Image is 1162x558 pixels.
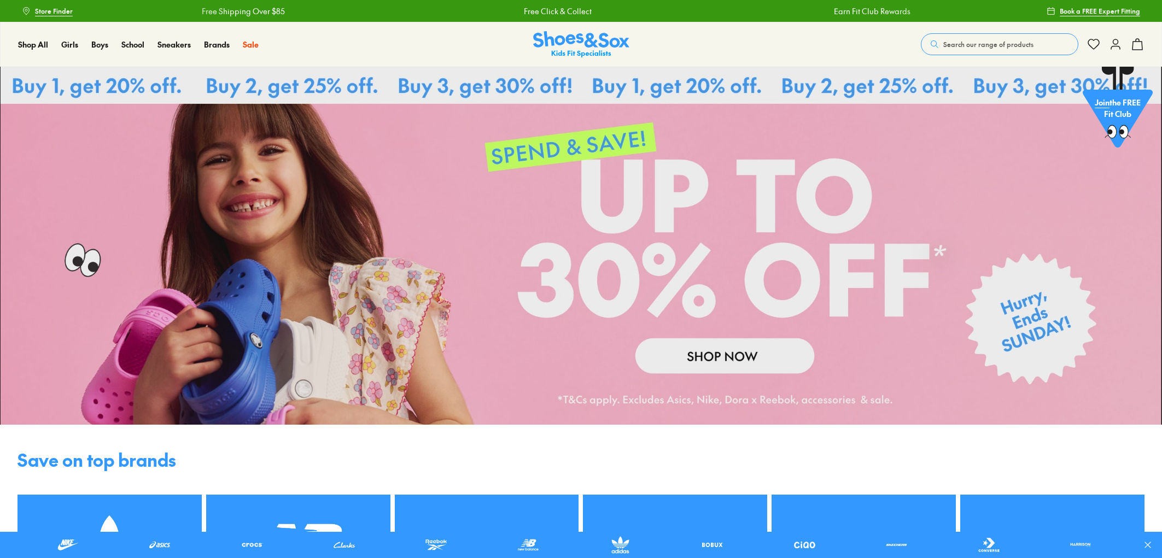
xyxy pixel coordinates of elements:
[91,39,108,50] a: Boys
[204,39,230,50] a: Brands
[18,39,48,50] a: Shop All
[243,39,259,50] a: Sale
[35,6,73,16] span: Store Finder
[921,33,1078,55] button: Search our range of products
[943,39,1033,49] span: Search our range of products
[1083,88,1153,128] p: the FREE Fit Club
[1083,66,1153,154] a: Jointhe FREE Fit Club
[1047,1,1140,21] a: Book a FREE Expert Fitting
[533,31,629,58] img: SNS_Logo_Responsive.svg
[533,31,629,58] a: Shoes & Sox
[522,5,590,17] a: Free Click & Collect
[61,39,78,50] a: Girls
[121,39,144,50] a: School
[22,1,73,21] a: Store Finder
[200,5,283,17] a: Free Shipping Over $85
[1095,97,1110,108] span: Join
[832,5,909,17] a: Earn Fit Club Rewards
[157,39,191,50] a: Sneakers
[1060,6,1140,16] span: Book a FREE Expert Fitting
